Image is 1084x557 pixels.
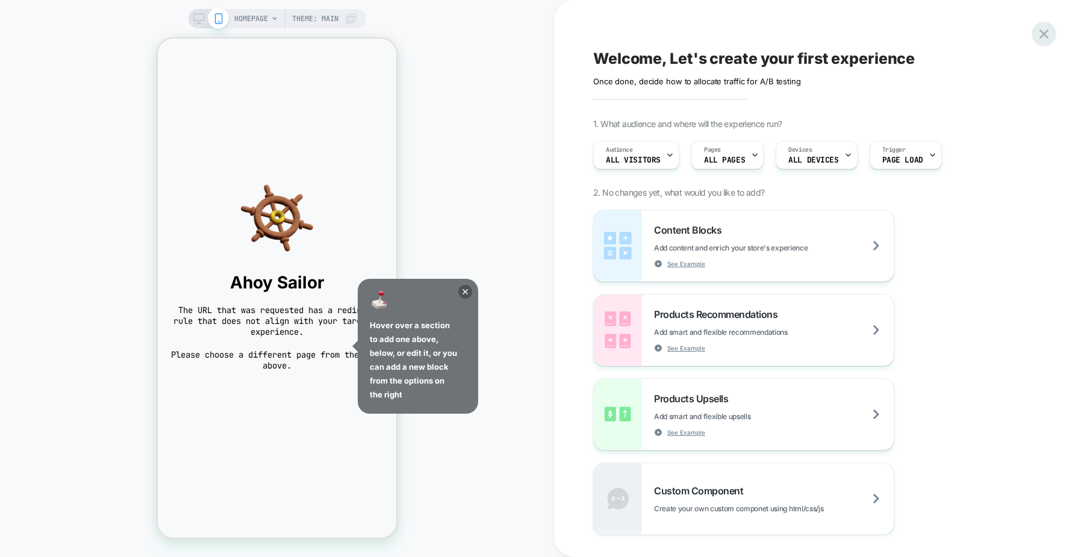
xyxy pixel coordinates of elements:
span: 2. No changes yet, what would you like to add? [593,187,764,198]
span: Pages [704,146,721,154]
span: Custom Component [654,485,749,497]
span: Add content and enrich your store's experience [654,243,868,252]
span: Theme: MAIN [292,9,338,28]
span: Ahoy Sailor [12,234,226,254]
span: Add smart and flexible recommendations [654,328,848,337]
img: navigation helm [12,143,226,216]
span: Devices [788,146,812,154]
span: Trigger [882,146,906,154]
span: Products Recommendations [654,308,783,320]
span: 1. What audience and where will the experience run? [593,119,782,129]
span: Products Upsells [654,393,734,405]
span: Page Load [882,156,923,164]
span: ALL PAGES [704,156,745,164]
span: See Example [667,344,705,352]
span: All Visitors [606,156,661,164]
span: Audience [606,146,633,154]
span: See Example [667,260,705,268]
span: ALL DEVICES [788,156,838,164]
span: Create your own custom componet using html/css/js [654,504,883,513]
span: Please choose a different page from the list above. [12,311,226,332]
span: Add smart and flexible upsells [654,412,811,421]
span: See Example [667,428,705,437]
span: Content Blocks [654,224,727,236]
span: The URL that was requested has a redirect rule that does not align with your targeted experience. [12,266,226,299]
span: HOMEPAGE [234,9,268,28]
